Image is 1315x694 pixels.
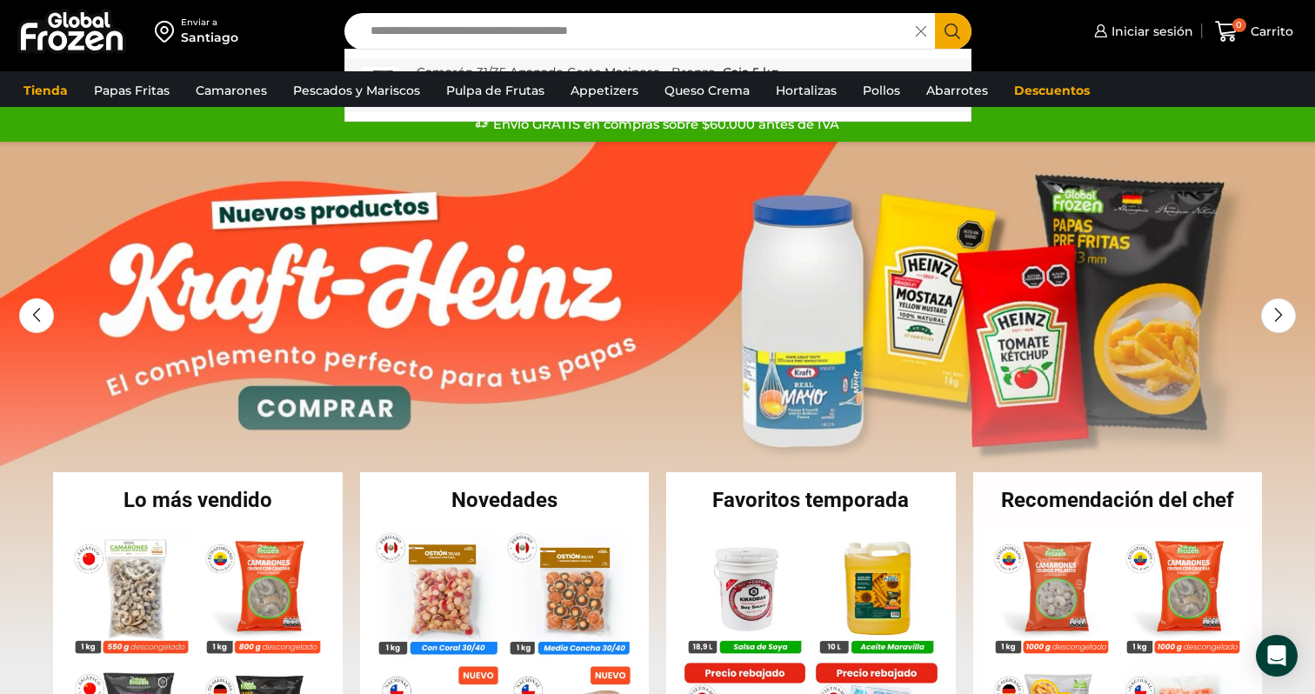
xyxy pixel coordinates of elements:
a: Pescados y Mariscos [284,74,429,107]
strong: Camarón 31/35 Apanado Corte Mariposa - Bronze [417,64,715,81]
a: 0 Carrito [1211,11,1298,52]
h2: Recomendación del chef [973,490,1263,510]
button: Search button [935,13,971,50]
div: Previous slide [19,298,54,333]
a: Tienda [15,74,77,107]
a: Hortalizas [767,74,845,107]
a: Pulpa de Frutas [437,74,553,107]
a: Appetizers [562,74,647,107]
h2: Favoritos temporada [666,490,956,510]
h2: Novedades [360,490,650,510]
div: Enviar a [181,17,238,29]
div: Open Intercom Messenger [1256,635,1298,677]
a: Queso Crema [656,74,758,107]
h2: Lo más vendido [53,490,343,510]
div: Santiago [181,29,238,46]
a: Papas Fritas [85,74,178,107]
a: Pollos [854,74,909,107]
a: Iniciar sesión [1090,14,1193,49]
p: - Caja 5 kg [417,63,779,82]
span: Iniciar sesión [1107,23,1193,40]
div: Next slide [1261,298,1296,333]
a: Camarón 31/35 Apanado Corte Mariposa - Bronze- Caja 5 kg $8.240 [345,58,971,112]
img: address-field-icon.svg [155,17,181,46]
span: 0 [1232,18,1246,32]
span: Carrito [1246,23,1293,40]
a: Camarones [187,74,276,107]
a: Abarrotes [918,74,997,107]
a: Descuentos [1005,74,1098,107]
